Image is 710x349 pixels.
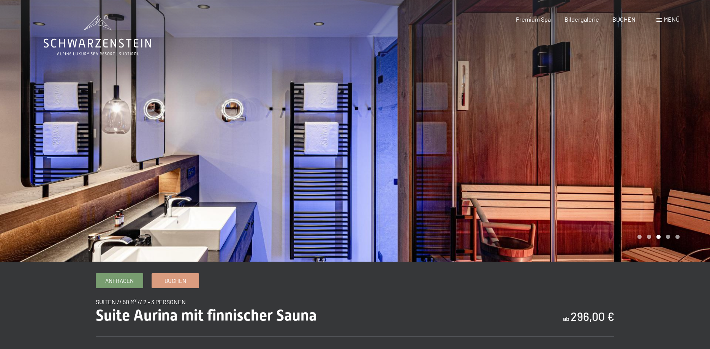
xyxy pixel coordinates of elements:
span: Anfragen [105,277,134,285]
span: Suite Aurina mit finnischer Sauna [96,306,317,324]
span: Buchen [164,277,186,285]
a: Bildergalerie [565,16,599,23]
span: Menü [664,16,680,23]
span: Suiten // 50 m² // 2 - 3 Personen [96,298,186,305]
a: Anfragen [96,273,143,288]
a: Buchen [152,273,199,288]
b: 296,00 € [571,310,614,323]
a: BUCHEN [612,16,636,23]
span: ab [563,315,569,322]
a: Premium Spa [516,16,551,23]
